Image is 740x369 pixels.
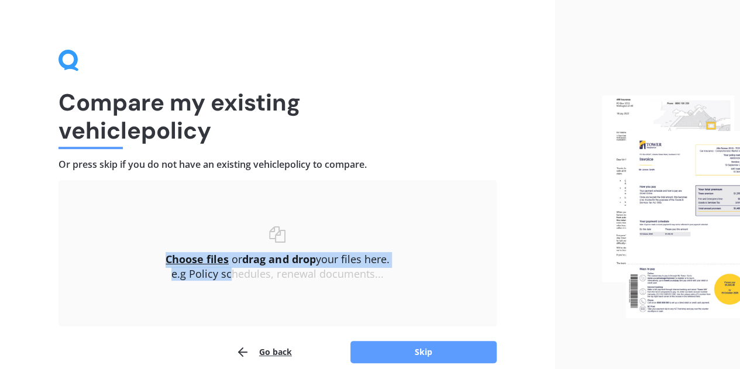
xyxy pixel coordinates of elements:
div: e.g Policy schedules, renewal documents... [82,268,473,281]
img: files.webp [602,95,740,318]
button: Skip [350,341,497,363]
span: or your files here. [166,252,389,266]
h4: Or press skip if you do not have an existing vehicle policy to compare. [58,158,497,171]
h1: Compare my existing vehicle policy [58,88,497,144]
u: Choose files [166,252,229,266]
b: drag and drop [242,252,315,266]
button: Go back [236,340,292,364]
